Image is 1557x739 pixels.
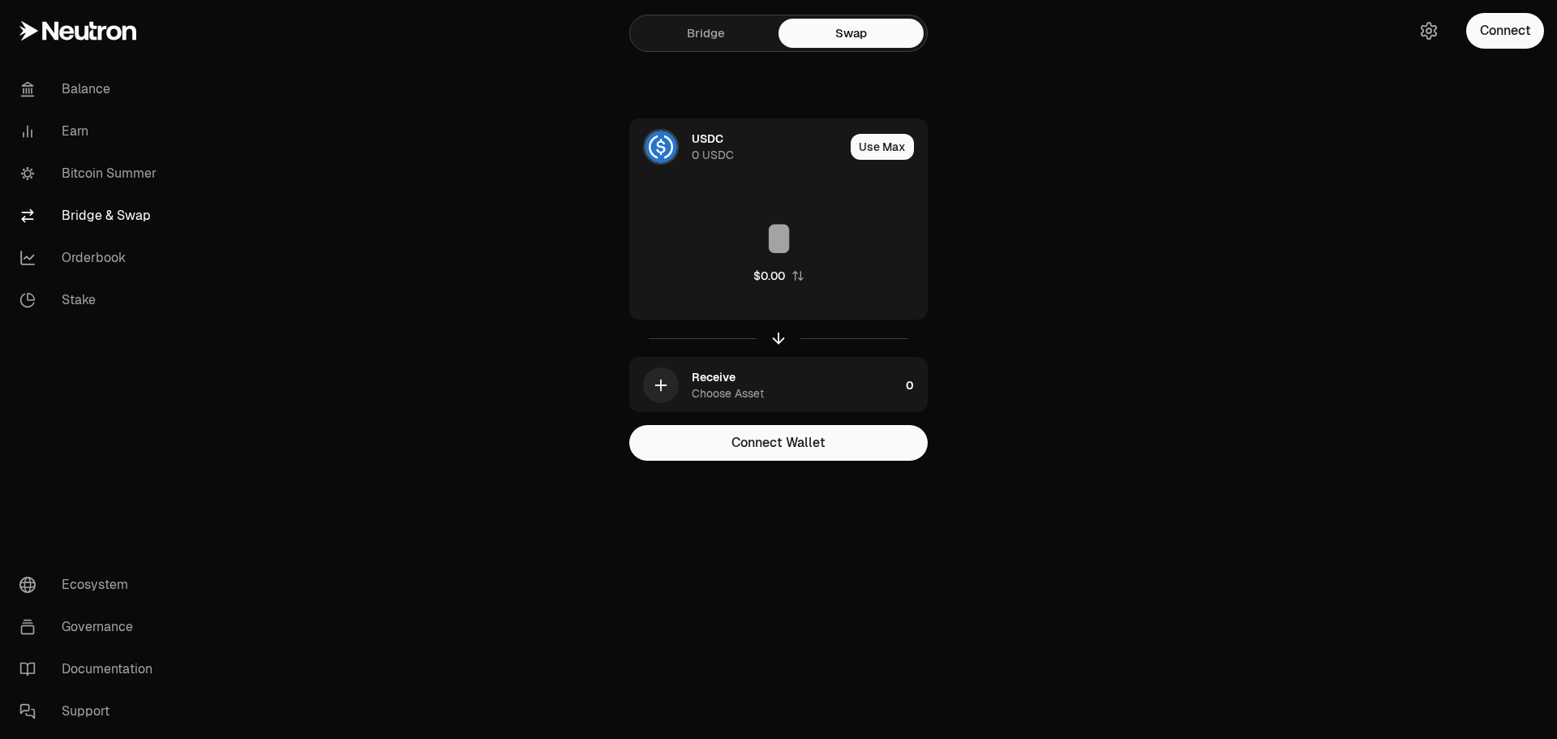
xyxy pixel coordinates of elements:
[1466,13,1544,49] button: Connect
[6,690,175,733] a: Support
[851,134,914,160] button: Use Max
[6,237,175,279] a: Orderbook
[692,369,736,385] div: Receive
[6,68,175,110] a: Balance
[753,268,785,284] div: $0.00
[753,268,804,284] button: $0.00
[6,195,175,237] a: Bridge & Swap
[6,564,175,606] a: Ecosystem
[692,147,734,163] div: 0 USDC
[633,19,778,48] a: Bridge
[778,19,924,48] a: Swap
[6,606,175,648] a: Governance
[630,358,899,413] div: ReceiveChoose Asset
[906,358,927,413] div: 0
[630,358,927,413] button: ReceiveChoose Asset0
[630,119,844,174] div: USDC LogoUSDC0 USDC
[629,425,928,461] button: Connect Wallet
[6,153,175,195] a: Bitcoin Summer
[645,131,677,163] img: USDC Logo
[692,131,723,147] div: USDC
[692,385,764,402] div: Choose Asset
[6,648,175,690] a: Documentation
[6,110,175,153] a: Earn
[6,279,175,321] a: Stake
